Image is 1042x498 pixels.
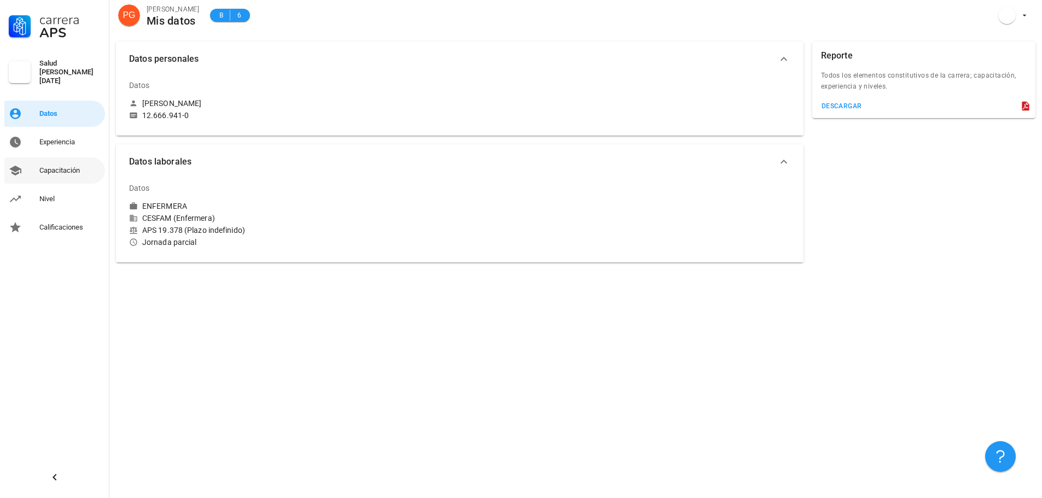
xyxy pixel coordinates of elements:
[217,10,225,21] span: B
[123,4,135,26] span: PG
[116,144,804,179] button: Datos laborales
[39,13,101,26] div: Carrera
[129,175,150,201] div: Datos
[142,110,189,120] div: 12.666.941-0
[4,186,105,212] a: Nivel
[998,7,1016,24] div: avatar
[147,4,199,15] div: [PERSON_NAME]
[116,42,804,77] button: Datos personales
[4,101,105,127] a: Datos
[129,51,777,67] span: Datos personales
[4,129,105,155] a: Experiencia
[39,109,101,118] div: Datos
[821,102,862,110] div: descargar
[118,4,140,26] div: avatar
[147,15,199,27] div: Mis datos
[821,42,853,70] div: Reporte
[39,138,101,147] div: Experiencia
[4,214,105,241] a: Calificaciones
[129,72,150,98] div: Datos
[129,213,455,223] div: CESFAM (Enfermera)
[4,157,105,184] a: Capacitación
[812,70,1035,98] div: Todos los elementos constitutivos de la carrera; capacitación, experiencia y niveles.
[39,26,101,39] div: APS
[39,195,101,203] div: Nivel
[817,98,866,114] button: descargar
[142,201,187,211] div: ENFERMERA
[235,10,243,21] span: 6
[129,237,455,247] div: Jornada parcial
[129,154,777,169] span: Datos laborales
[142,98,201,108] div: [PERSON_NAME]
[129,225,455,235] div: APS 19.378 (Plazo indefinido)
[39,223,101,232] div: Calificaciones
[39,59,101,85] div: Salud [PERSON_NAME][DATE]
[39,166,101,175] div: Capacitación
